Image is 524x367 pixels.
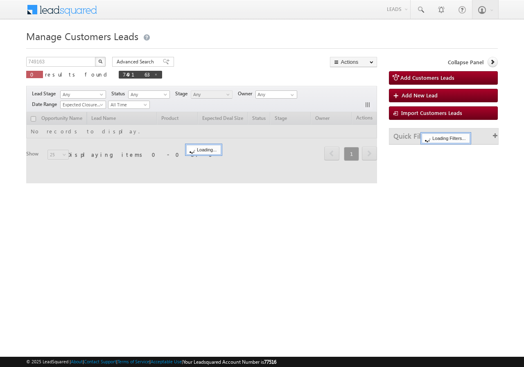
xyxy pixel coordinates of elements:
div: Loading Filters... [422,133,470,143]
img: Search [98,59,102,63]
span: 77516 [264,359,276,365]
span: Lead Stage [32,90,59,97]
span: Advanced Search [117,58,156,65]
span: Status [111,90,128,97]
span: Stage [175,90,191,97]
span: Any [61,91,103,98]
span: Your Leadsquared Account Number is [183,359,276,365]
a: Any [60,90,106,99]
a: All Time [108,101,150,109]
input: Type to Search [255,90,297,99]
span: Date Range [32,101,60,108]
span: Any [129,91,167,98]
a: Acceptable Use [151,359,182,364]
button: Actions [330,57,377,67]
a: Terms of Service [117,359,149,364]
span: Owner [238,90,255,97]
span: All Time [108,101,147,108]
span: Expected Closure Date [61,101,103,108]
span: 749163 [123,71,150,78]
span: Add New Lead [402,92,438,99]
a: About [71,359,83,364]
a: Show All Items [286,91,296,99]
a: Any [191,90,233,99]
span: results found [45,71,110,78]
span: © 2025 LeadSquared | | | | | [26,358,276,366]
span: 0 [30,71,39,78]
div: Loading... [186,145,221,155]
span: Import Customers Leads [401,109,462,116]
a: Any [128,90,170,99]
span: Any [191,91,230,98]
span: Collapse Panel [448,59,483,66]
a: Contact Support [84,359,116,364]
span: Manage Customers Leads [26,29,138,43]
a: Expected Closure Date [60,101,106,109]
span: Add Customers Leads [400,74,454,81]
